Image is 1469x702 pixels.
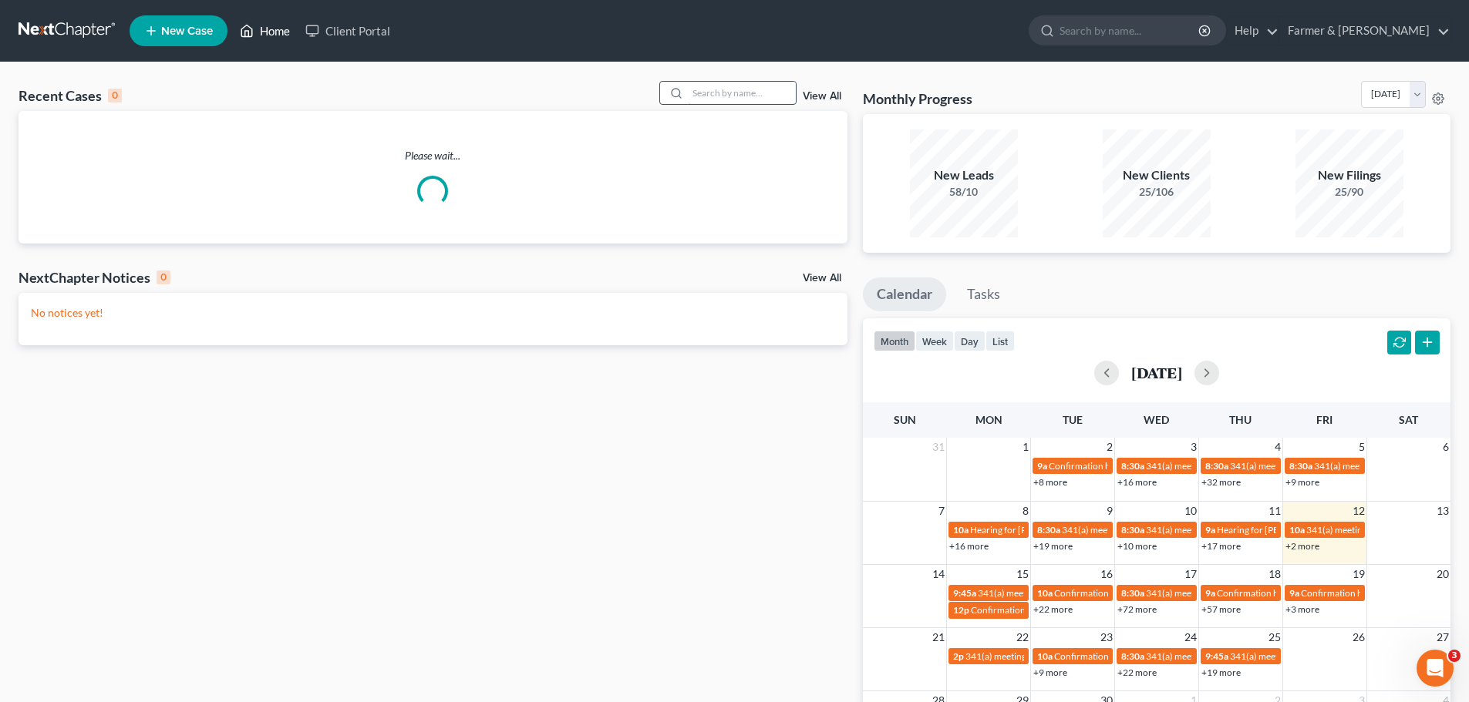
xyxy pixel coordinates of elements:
[1205,524,1215,536] span: 9a
[1117,540,1157,552] a: +10 more
[1103,184,1211,200] div: 25/106
[1280,17,1450,45] a: Farmer & [PERSON_NAME]
[1146,524,1295,536] span: 341(a) meeting for [PERSON_NAME]
[1273,438,1282,456] span: 4
[1351,502,1366,520] span: 12
[1441,438,1450,456] span: 6
[1205,650,1228,662] span: 9:45a
[1205,587,1215,599] span: 9a
[1285,603,1319,615] a: +3 more
[1417,650,1454,687] iframe: Intercom live chat
[232,17,298,45] a: Home
[1285,476,1319,488] a: +9 more
[1267,565,1282,583] span: 18
[1146,650,1295,662] span: 341(a) meeting for [PERSON_NAME]
[1146,587,1376,599] span: 341(a) meeting for [PERSON_NAME] & [PERSON_NAME]
[1131,364,1182,381] h2: [DATE]
[1189,438,1198,456] span: 3
[1227,17,1279,45] a: Help
[1435,502,1450,520] span: 13
[1289,460,1312,472] span: 8:30a
[931,565,946,583] span: 14
[971,604,1228,616] span: Confirmation hearing for [PERSON_NAME] & [PERSON_NAME]
[1121,587,1144,599] span: 8:30a
[1033,476,1067,488] a: +8 more
[1121,460,1144,472] span: 8:30a
[1316,413,1333,426] span: Fri
[1037,524,1060,536] span: 8:30a
[1105,438,1114,456] span: 2
[1146,460,1295,472] span: 341(a) meeting for [PERSON_NAME]
[1289,587,1299,599] span: 9a
[1121,524,1144,536] span: 8:30a
[953,277,1014,311] a: Tasks
[910,166,1018,184] div: New Leads
[1267,628,1282,647] span: 25
[937,502,946,520] span: 7
[1435,628,1450,647] span: 27
[1099,628,1114,647] span: 23
[953,524,969,536] span: 10a
[1054,650,1229,662] span: Confirmation hearing for [PERSON_NAME]
[1033,603,1073,615] a: +22 more
[975,413,1002,426] span: Mon
[1037,460,1047,472] span: 9a
[1183,502,1198,520] span: 10
[19,148,847,163] p: Please wait...
[1205,460,1228,472] span: 8:30a
[970,524,1172,536] span: Hearing for [PERSON_NAME] & [PERSON_NAME]
[863,277,946,311] a: Calendar
[1103,166,1211,184] div: New Clients
[19,268,170,287] div: NextChapter Notices
[931,438,946,456] span: 31
[803,91,841,102] a: View All
[986,331,1015,351] button: list
[31,305,835,321] p: No notices yet!
[1015,628,1030,647] span: 22
[1267,502,1282,520] span: 11
[1285,540,1319,552] a: +2 more
[803,273,841,284] a: View All
[1105,502,1114,520] span: 9
[19,86,122,105] div: Recent Cases
[157,270,170,284] div: 0
[1117,476,1157,488] a: +16 more
[1037,650,1053,662] span: 10a
[1121,650,1144,662] span: 8:30a
[1201,603,1241,615] a: +57 more
[1201,667,1241,678] a: +19 more
[863,89,972,108] h3: Monthly Progress
[298,17,398,45] a: Client Portal
[953,587,976,599] span: 9:45a
[1033,540,1073,552] a: +19 more
[1217,587,1392,599] span: Confirmation hearing for [PERSON_NAME]
[894,413,916,426] span: Sun
[1230,650,1379,662] span: 341(a) meeting for [PERSON_NAME]
[1183,628,1198,647] span: 24
[1399,413,1418,426] span: Sat
[1063,413,1083,426] span: Tue
[1201,540,1241,552] a: +17 more
[915,331,954,351] button: week
[910,184,1018,200] div: 58/10
[1060,16,1201,45] input: Search by name...
[1062,524,1292,536] span: 341(a) meeting for [PERSON_NAME] & [PERSON_NAME]
[1201,476,1241,488] a: +32 more
[931,628,946,647] span: 21
[1021,438,1030,456] span: 1
[1435,565,1450,583] span: 20
[1033,667,1067,678] a: +9 more
[1448,650,1461,662] span: 3
[1183,565,1198,583] span: 17
[874,331,915,351] button: month
[1357,438,1366,456] span: 5
[1117,603,1157,615] a: +72 more
[1144,413,1169,426] span: Wed
[953,604,969,616] span: 12p
[953,650,964,662] span: 2p
[1054,587,1229,599] span: Confirmation hearing for [PERSON_NAME]
[978,587,1127,599] span: 341(a) meeting for [PERSON_NAME]
[949,540,989,552] a: +16 more
[1021,502,1030,520] span: 8
[1295,166,1403,184] div: New Filings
